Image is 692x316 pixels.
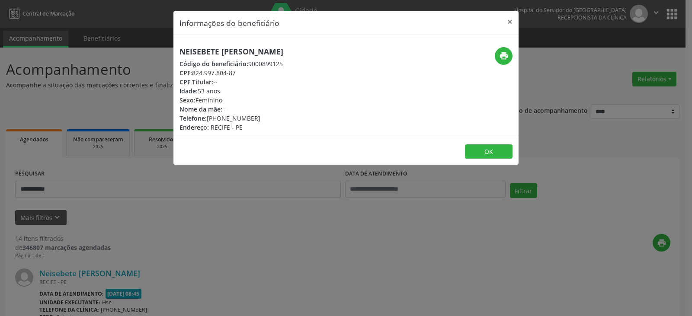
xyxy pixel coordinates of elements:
span: CPF: [179,69,192,77]
button: print [495,47,513,65]
span: CPF Titular: [179,78,213,86]
span: Telefone: [179,114,207,122]
div: [PHONE_NUMBER] [179,114,283,123]
span: Idade: [179,87,198,95]
div: Feminino [179,96,283,105]
span: Nome da mãe: [179,105,222,113]
div: 824.997.804-87 [179,68,283,77]
div: 9000899125 [179,59,283,68]
span: Código do beneficiário: [179,60,248,68]
button: Close [501,11,519,32]
button: OK [465,144,513,159]
span: RECIFE - PE [211,123,243,131]
h5: Informações do beneficiário [179,17,279,29]
h5: Neisebete [PERSON_NAME] [179,47,283,56]
div: -- [179,105,283,114]
i: print [499,51,509,61]
span: Sexo: [179,96,195,104]
span: Endereço: [179,123,209,131]
div: 53 anos [179,86,283,96]
div: -- [179,77,283,86]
